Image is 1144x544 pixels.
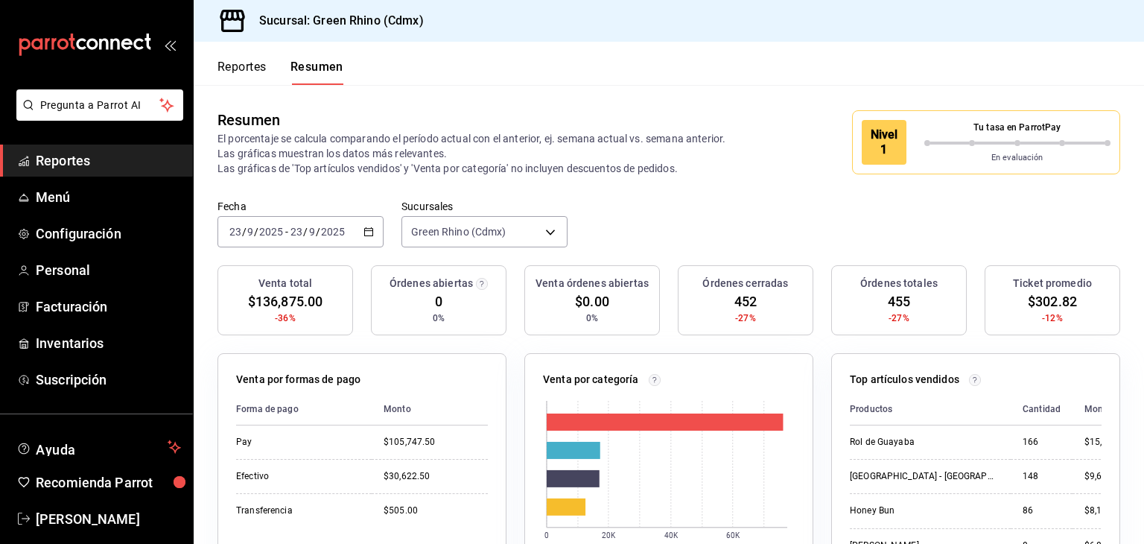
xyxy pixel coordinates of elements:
span: / [254,226,258,238]
text: 60K [726,531,740,540]
button: open_drawer_menu [164,39,176,51]
span: Personal [36,260,181,280]
a: Pregunta a Parrot AI [10,108,183,124]
span: Recomienda Parrot [36,472,181,493]
div: 148 [1023,470,1061,483]
h3: Órdenes cerradas [702,276,788,291]
div: $15,770.00 [1084,436,1131,449]
text: 0 [544,531,549,540]
span: [PERSON_NAME] [36,509,181,529]
th: Productos [850,393,1011,426]
input: -- [247,226,254,238]
span: $136,875.00 [248,291,322,311]
input: ---- [320,226,346,238]
h3: Órdenes totales [860,276,938,291]
span: 0% [586,311,598,325]
button: Resumen [290,60,343,85]
div: Transferencia [236,505,360,517]
th: Monto [1072,393,1131,426]
div: Rol de Guayaba [850,436,999,449]
div: $30,622.50 [384,470,488,483]
p: Venta por categoría [543,372,639,388]
span: - [285,226,288,238]
span: Reportes [36,151,181,171]
div: $105,747.50 [384,436,488,449]
th: Forma de pago [236,393,372,426]
span: Ayuda [36,438,162,456]
th: Monto [372,393,488,426]
button: Pregunta a Parrot AI [16,89,183,121]
p: El porcentaje se calcula comparando el período actual con el anterior, ej. semana actual vs. sema... [217,131,744,176]
div: $9,620.00 [1084,470,1131,483]
span: Configuración [36,224,181,244]
span: -27% [735,311,756,325]
span: -27% [889,311,909,325]
span: / [316,226,320,238]
h3: Sucursal: Green Rhino (Cdmx) [247,12,424,30]
span: 455 [888,291,910,311]
div: Honey Bun [850,505,999,517]
div: Pay [236,436,360,449]
input: -- [229,226,242,238]
div: Resumen [217,109,280,131]
text: 20K [602,531,616,540]
span: 0 [435,291,442,311]
span: / [242,226,247,238]
span: / [303,226,308,238]
h3: Venta órdenes abiertas [536,276,649,291]
input: -- [290,226,303,238]
h3: Órdenes abiertas [390,276,473,291]
p: Tu tasa en ParrotPay [924,121,1111,134]
div: $8,170.00 [1084,505,1131,517]
span: $302.82 [1028,291,1077,311]
th: Cantidad [1011,393,1072,426]
span: -36% [275,311,296,325]
span: 0% [433,311,445,325]
div: 86 [1023,505,1061,517]
span: $0.00 [575,291,609,311]
div: $505.00 [384,505,488,517]
label: Sucursales [401,201,568,212]
p: Venta por formas de pago [236,372,360,388]
button: Reportes [217,60,267,85]
span: 452 [734,291,757,311]
div: 166 [1023,436,1061,449]
label: Fecha [217,201,384,212]
div: Nivel 1 [862,120,906,165]
h3: Ticket promedio [1013,276,1092,291]
h3: Venta total [258,276,312,291]
span: Suscripción [36,370,181,390]
div: navigation tabs [217,60,343,85]
div: [GEOGRAPHIC_DATA] - [GEOGRAPHIC_DATA] [850,470,999,483]
span: Pregunta a Parrot AI [40,98,160,113]
span: -12% [1042,311,1063,325]
span: Green Rhino (Cdmx) [411,224,506,239]
span: Menú [36,187,181,207]
div: Efectivo [236,470,360,483]
input: ---- [258,226,284,238]
span: Inventarios [36,333,181,353]
p: En evaluación [924,152,1111,165]
text: 40K [664,531,679,540]
span: Facturación [36,297,181,317]
p: Top artículos vendidos [850,372,959,388]
input: -- [308,226,316,238]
